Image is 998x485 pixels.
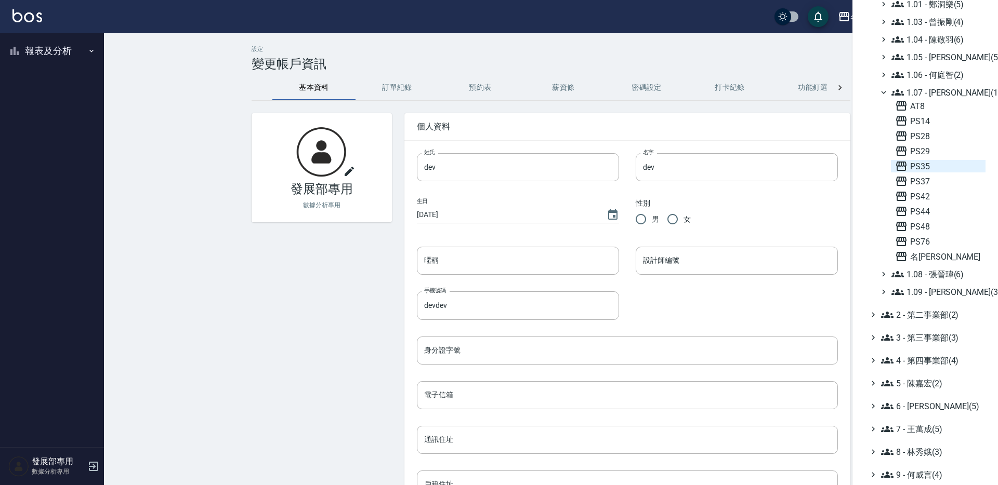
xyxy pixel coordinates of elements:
span: PS28 [895,130,981,142]
span: 4 - 第四事業部(4) [881,354,981,367]
span: 3 - 第三事業部(3) [881,331,981,344]
span: PS42 [895,190,981,203]
span: PS48 [895,220,981,233]
span: 名[PERSON_NAME] [895,250,981,263]
span: PS35 [895,160,981,172]
span: AT8 [895,100,981,112]
span: 2 - 第二事業部(2) [881,308,981,321]
span: PS29 [895,145,981,157]
span: PS37 [895,175,981,187]
span: 8 - 林秀娥(3) [881,446,981,458]
span: 5 - 陳嘉宏(2) [881,377,981,389]
span: PS76 [895,235,981,248]
span: 1.03 - 曾振剛(4) [891,16,981,28]
span: 1.05 - [PERSON_NAME](5) [891,51,981,63]
span: 6 - [PERSON_NAME](5) [881,400,981,412]
span: 1.04 - 陳敬羽(6) [891,33,981,46]
span: PS14 [895,115,981,127]
span: 1.08 - 張晉瑋(6) [891,268,981,280]
span: 1.07 - [PERSON_NAME](11) [891,86,981,99]
span: 9 - 何威言(4) [881,468,981,481]
span: 1.09 - [PERSON_NAME](3) [891,286,981,298]
span: PS44 [895,205,981,218]
span: 1.06 - 何庭智(2) [891,69,981,81]
span: 7 - 王萬成(5) [881,423,981,435]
